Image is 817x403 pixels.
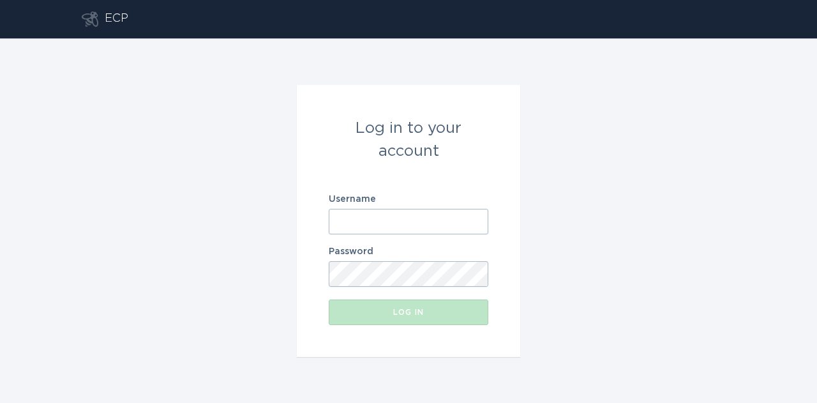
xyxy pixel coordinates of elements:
[329,300,488,325] button: Log in
[335,308,482,316] div: Log in
[82,11,98,27] button: Go to dashboard
[329,247,488,256] label: Password
[329,117,488,163] div: Log in to your account
[329,195,488,204] label: Username
[105,11,128,27] div: ECP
